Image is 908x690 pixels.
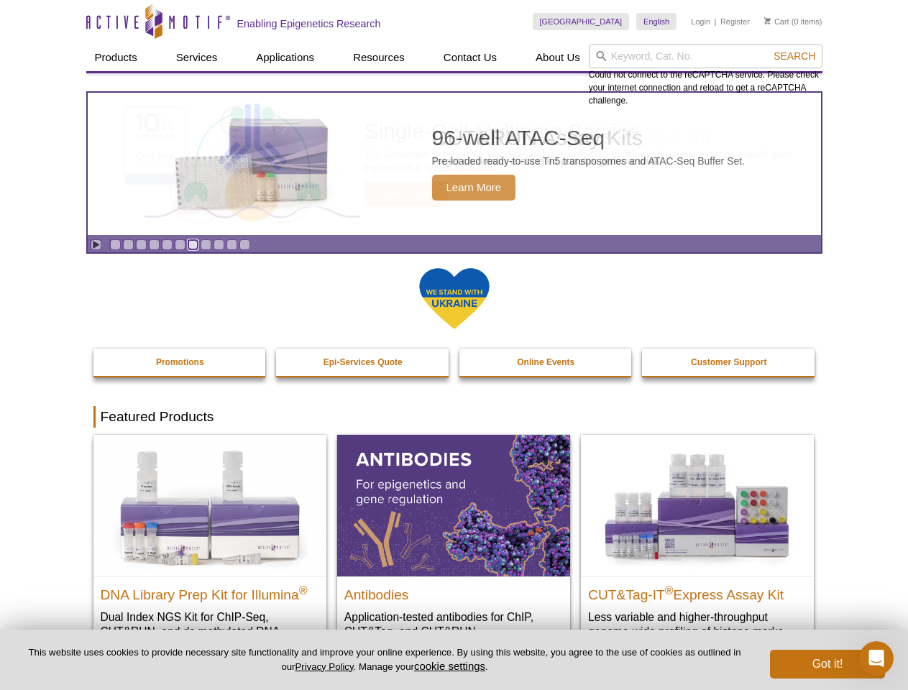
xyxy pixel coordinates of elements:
a: Register [720,17,750,27]
li: (0 items) [764,13,822,30]
a: DNA Library Prep Kit for Illumina DNA Library Prep Kit for Illumina® Dual Index NGS Kit for ChIP-... [93,435,326,667]
div: Could not connect to the reCAPTCHA service. Please check your internet connection and reload to g... [589,44,822,107]
h2: DNA Library Prep Kit for Illumina [101,581,319,602]
h2: Enabling Epigenetics Research [237,17,381,30]
h2: Featured Products [93,406,815,428]
a: Privacy Policy [295,661,353,672]
span: Learn More [432,175,516,201]
img: DNA Library Prep Kit for Illumina [93,435,326,576]
a: Login [691,17,710,27]
img: All Antibodies [337,435,570,576]
button: Search [769,50,820,63]
a: Go to slide 6 [175,239,185,250]
sup: ® [665,584,674,596]
a: Promotions [93,349,267,376]
p: This website uses cookies to provide necessary site functionality and improve your online experie... [23,646,746,673]
p: Application-tested antibodies for ChIP, CUT&Tag, and CUT&RUN. [344,609,563,639]
strong: Epi-Services Quote [324,357,403,367]
h2: 96-well ATAC-Seq [432,127,746,149]
iframe: Intercom live chat [859,641,894,676]
a: Go to slide 11 [239,239,250,250]
a: Contact Us [435,44,505,71]
a: Go to slide 2 [123,239,134,250]
a: CUT&Tag-IT® Express Assay Kit CUT&Tag-IT®Express Assay Kit Less variable and higher-throughput ge... [581,435,814,653]
img: Your Cart [764,17,771,24]
a: [GEOGRAPHIC_DATA] [533,13,630,30]
a: Go to slide 5 [162,239,173,250]
a: Customer Support [642,349,816,376]
a: Go to slide 7 [188,239,198,250]
a: Go to slide 10 [226,239,237,250]
a: All Antibodies Antibodies Application-tested antibodies for ChIP, CUT&Tag, and CUT&RUN. [337,435,570,653]
a: Products [86,44,146,71]
input: Keyword, Cat. No. [589,44,822,68]
a: Epi-Services Quote [276,349,450,376]
img: CUT&Tag-IT® Express Assay Kit [581,435,814,576]
a: Cart [764,17,789,27]
p: Dual Index NGS Kit for ChIP-Seq, CUT&RUN, and ds methylated DNA assays. [101,609,319,653]
a: Active Motif Kit photo 96-well ATAC-Seq Pre-loaded ready-to-use Tn5 transposomes and ATAC-Seq Buf... [88,93,821,235]
a: About Us [527,44,589,71]
img: We Stand With Ukraine [418,267,490,331]
h2: Antibodies [344,581,563,602]
a: English [636,13,677,30]
sup: ® [299,584,308,596]
a: Go to slide 9 [214,239,224,250]
a: Go to slide 8 [201,239,211,250]
li: | [715,13,717,30]
strong: Online Events [517,357,574,367]
a: Services [168,44,226,71]
button: cookie settings [414,660,485,672]
p: Less variable and higher-throughput genome-wide profiling of histone marks​. [588,609,807,639]
img: Active Motif Kit photo [162,110,342,218]
span: Search [774,50,815,62]
a: Go to slide 1 [110,239,121,250]
strong: Promotions [156,357,204,367]
a: Applications [247,44,323,71]
a: Go to slide 3 [136,239,147,250]
button: Got it! [770,650,885,678]
strong: Customer Support [691,357,766,367]
p: Pre-loaded ready-to-use Tn5 transposomes and ATAC-Seq Buffer Set. [432,155,746,167]
a: Toggle autoplay [91,239,101,250]
article: 96-well ATAC-Seq [88,93,821,235]
a: Go to slide 4 [149,239,160,250]
a: Resources [344,44,413,71]
h2: CUT&Tag-IT Express Assay Kit [588,581,807,602]
a: Online Events [459,349,633,376]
